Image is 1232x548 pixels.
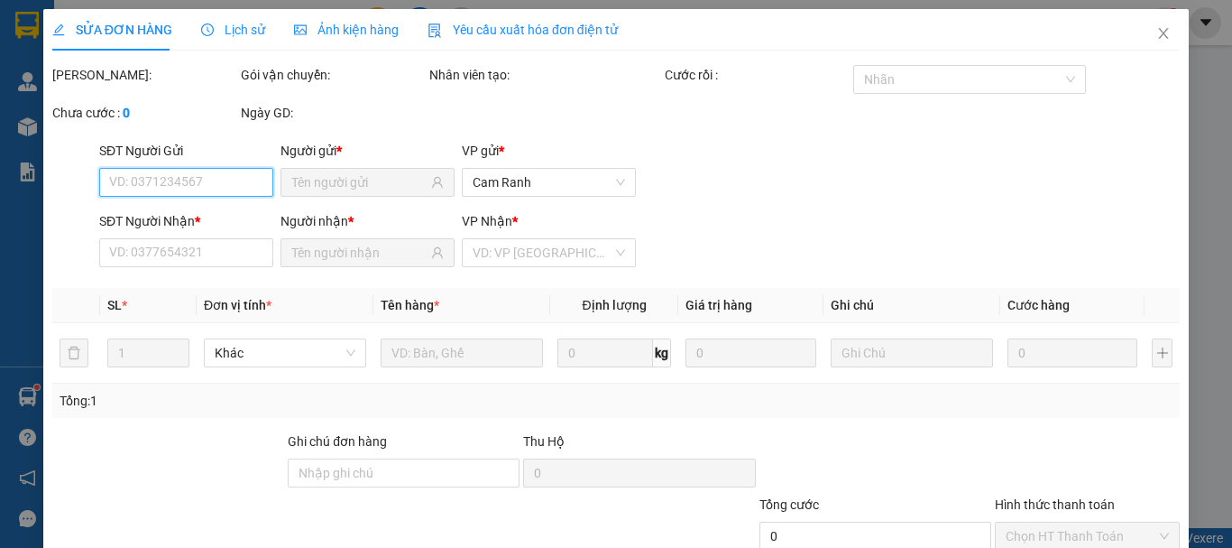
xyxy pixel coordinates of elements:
[428,23,442,38] img: icon
[1156,26,1171,41] span: close
[280,211,455,231] div: Người nhận
[99,211,273,231] div: SĐT Người Nhận
[99,141,273,161] div: SĐT Người Gửi
[52,65,237,85] div: [PERSON_NAME]:
[1138,9,1189,60] button: Close
[685,339,815,367] input: 0
[215,339,355,367] span: Khác
[201,23,265,37] span: Lịch sử
[523,434,565,449] span: Thu Hộ
[823,288,1000,323] th: Ghi chú
[123,106,130,120] b: 0
[60,339,88,367] button: delete
[759,497,819,512] span: Tổng cước
[107,298,122,312] span: SL
[653,339,671,367] span: kg
[294,23,307,36] span: picture
[429,65,661,85] div: Nhân viên tạo:
[204,298,271,312] span: Đơn vị tính
[241,65,426,85] div: Gói vận chuyển:
[52,23,172,37] span: SỬA ĐƠN HÀNG
[462,141,636,161] div: VP gửi
[294,23,399,37] span: Ảnh kiện hàng
[665,65,850,85] div: Cước rồi :
[280,141,455,161] div: Người gửi
[431,246,444,259] span: user
[291,243,428,263] input: Tên người nhận
[431,176,444,189] span: user
[685,298,752,312] span: Giá trị hàng
[241,103,426,123] div: Ngày GD:
[462,214,512,228] span: VP Nhận
[831,339,993,367] input: Ghi Chú
[1007,298,1070,312] span: Cước hàng
[582,298,646,312] span: Định lượng
[201,23,214,36] span: clock-circle
[381,339,543,367] input: VD: Bàn, Ghế
[428,23,618,37] span: Yêu cầu xuất hóa đơn điện tử
[1152,339,1172,367] button: plus
[288,459,519,488] input: Ghi chú đơn hàng
[381,298,439,312] span: Tên hàng
[60,391,477,411] div: Tổng: 1
[52,103,237,123] div: Chưa cước :
[995,497,1115,512] label: Hình thức thanh toán
[288,434,387,449] label: Ghi chú đơn hàng
[52,23,65,36] span: edit
[473,169,625,196] span: Cam Ranh
[291,172,428,192] input: Tên người gửi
